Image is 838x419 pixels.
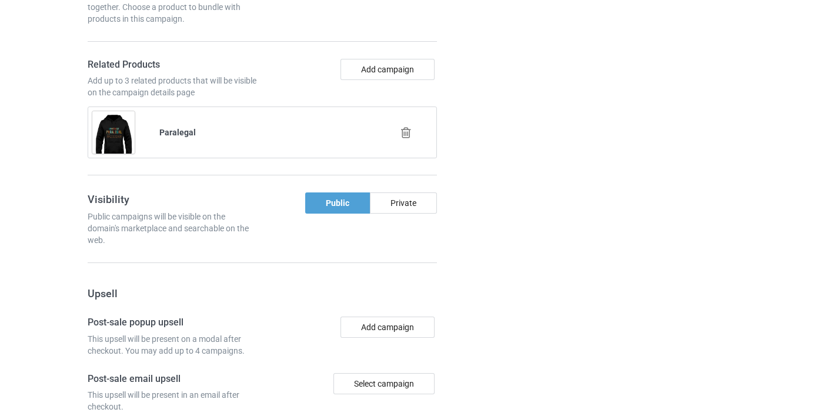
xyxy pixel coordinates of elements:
div: Add up to 3 related products that will be visible on the campaign details page [88,75,258,98]
div: Public [305,192,370,214]
div: Select campaign [333,373,435,394]
h4: Related Products [88,59,258,71]
div: This upsell will be present on a modal after checkout. You may add up to 4 campaigns. [88,333,258,357]
h4: Post-sale popup upsell [88,317,258,329]
button: Add campaign [340,317,435,338]
b: Paralegal [159,128,196,137]
h3: Visibility [88,192,258,206]
h3: Upsell [88,287,437,300]
h4: Post-sale email upsell [88,373,258,385]
div: Private [370,192,437,214]
div: Public campaigns will be visible on the domain's marketplace and searchable on the web. [88,211,258,246]
button: Add campaign [340,59,435,80]
div: This upsell will be present in an email after checkout. [88,389,258,413]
